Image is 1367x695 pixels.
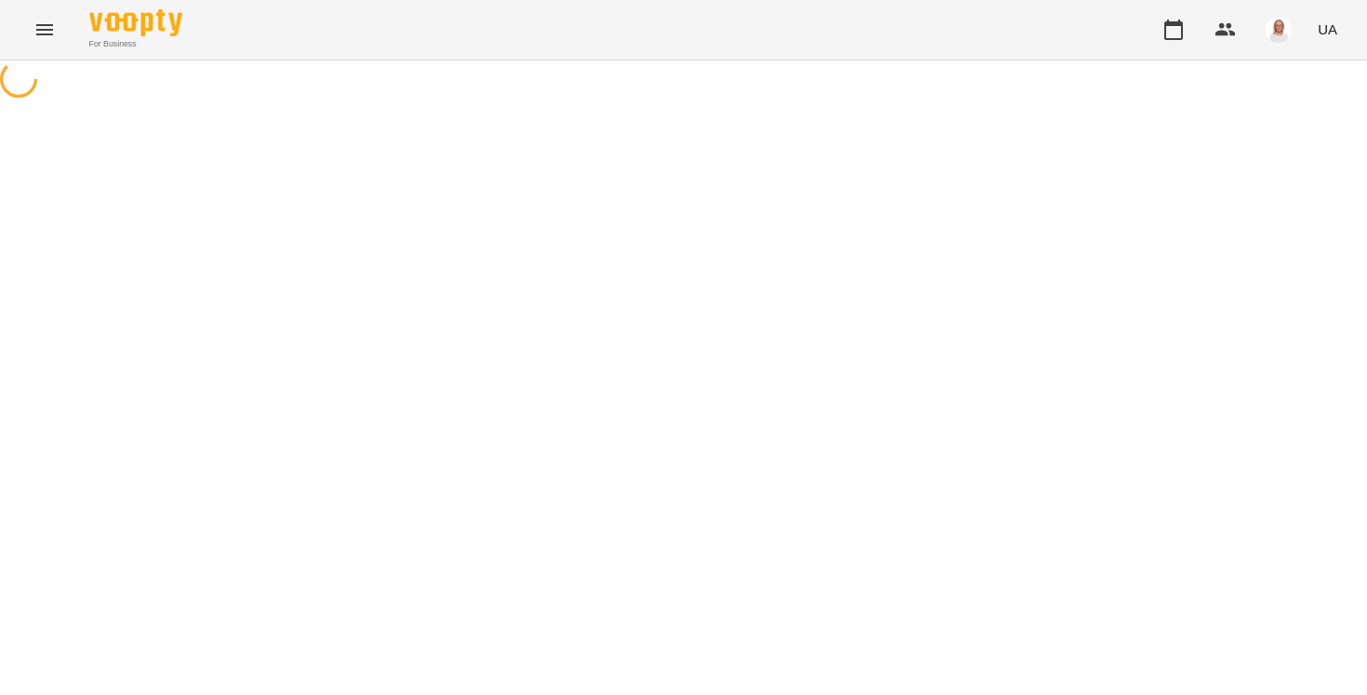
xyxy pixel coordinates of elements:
span: UA [1318,20,1337,39]
button: Menu [22,7,67,52]
span: For Business [89,38,182,50]
button: UA [1310,12,1345,47]
img: 7b3448e7bfbed3bd7cdba0ed84700e25.png [1266,17,1292,43]
img: Voopty Logo [89,9,182,36]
